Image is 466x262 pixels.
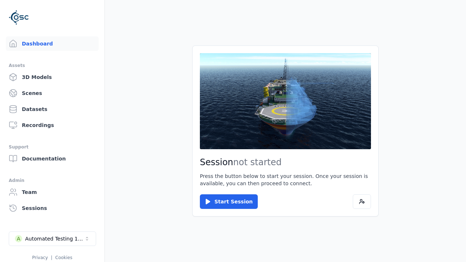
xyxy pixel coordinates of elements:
button: Start Session [200,194,258,209]
a: Recordings [6,118,99,132]
a: 3D Models [6,70,99,84]
p: Press the button below to start your session. Once your session is available, you can then procee... [200,172,371,187]
a: Documentation [6,151,99,166]
img: Logo [9,7,29,28]
a: Team [6,185,99,199]
a: Cookies [55,255,72,260]
button: Select a workspace [9,231,96,246]
a: Scenes [6,86,99,100]
div: A [15,235,22,242]
a: Dashboard [6,36,99,51]
div: Assets [9,61,96,70]
a: Privacy [32,255,48,260]
h2: Session [200,156,371,168]
div: Support [9,143,96,151]
div: Admin [9,176,96,185]
div: Automated Testing 1 - Playwright [25,235,84,242]
a: Datasets [6,102,99,116]
a: Sessions [6,201,99,215]
span: not started [233,157,282,167]
span: | [51,255,52,260]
